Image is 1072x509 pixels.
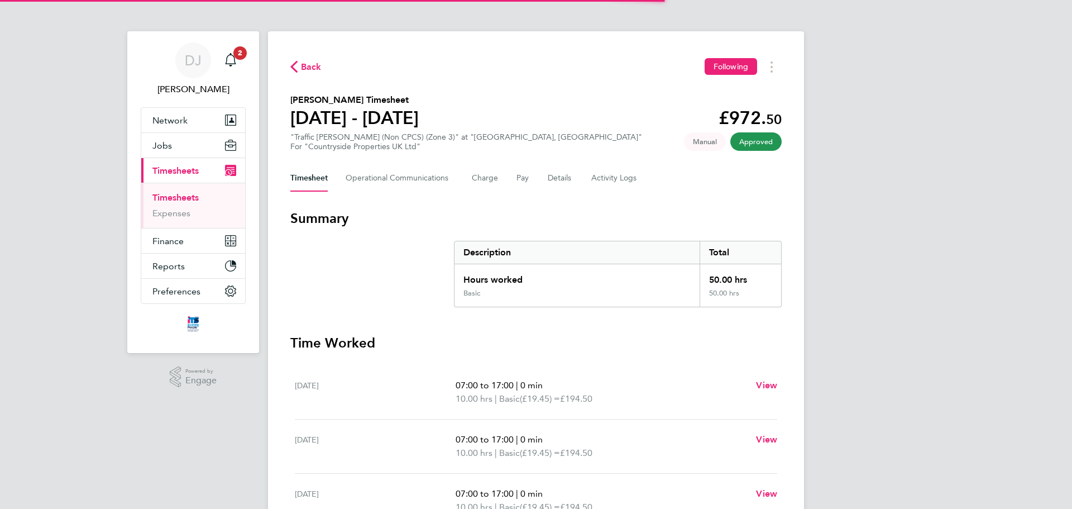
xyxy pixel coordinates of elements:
span: Basic [499,446,520,460]
a: Powered byEngage [170,367,217,388]
div: For "Countryside Properties UK Ltd" [290,142,642,151]
span: | [516,488,518,499]
span: Jobs [152,140,172,151]
span: View [756,488,777,499]
a: Go to home page [141,315,246,333]
app-decimal: £972. [719,107,782,129]
button: Pay [516,165,530,192]
button: Timesheet [290,165,328,192]
span: Preferences [152,286,200,297]
div: Timesheets [141,183,245,228]
span: Following [714,61,748,72]
span: 07:00 to 17:00 [456,488,514,499]
a: Timesheets [152,192,199,203]
span: Back [301,60,322,74]
a: View [756,487,777,501]
h2: [PERSON_NAME] Timesheet [290,93,419,107]
span: Basic [499,392,520,406]
div: 50.00 hrs [700,289,781,307]
span: This timesheet has been approved. [730,132,782,151]
span: This timesheet was manually created. [684,132,726,151]
button: Preferences [141,279,245,303]
a: Expenses [152,208,190,218]
span: 10.00 hrs [456,393,492,404]
h1: [DATE] - [DATE] [290,107,419,129]
img: itsconstruction-logo-retina.png [185,315,201,333]
span: DJ [185,53,202,68]
div: "Traffic [PERSON_NAME] (Non CPCS) (Zone 3)" at "[GEOGRAPHIC_DATA], [GEOGRAPHIC_DATA]" [290,132,642,151]
span: 07:00 to 17:00 [456,380,514,391]
button: Jobs [141,133,245,158]
span: 0 min [520,380,543,391]
span: Don Jeater [141,83,246,96]
nav: Main navigation [127,31,259,353]
span: £194.50 [560,393,592,404]
span: Finance [152,236,184,246]
span: £194.50 [560,448,592,458]
div: Summary [454,241,782,307]
span: Powered by [185,367,217,376]
span: (£19.45) = [520,448,560,458]
button: Following [705,58,757,75]
a: View [756,433,777,446]
a: View [756,379,777,392]
span: Engage [185,376,217,386]
span: (£19.45) = [520,393,560,404]
button: Back [290,60,322,74]
div: Description [454,241,700,264]
button: Finance [141,229,245,253]
span: | [516,380,518,391]
span: Reports [152,261,185,272]
span: 07:00 to 17:00 [456,434,514,445]
h3: Time Worked [290,334,782,352]
button: Reports [141,254,245,278]
div: Hours worked [454,264,700,289]
span: Network [152,115,188,126]
button: Timesheets [141,158,245,183]
button: Details [548,165,573,192]
span: Timesheets [152,165,199,176]
span: | [495,448,497,458]
div: 50.00 hrs [700,264,781,289]
div: Total [700,241,781,264]
span: 50 [766,111,782,127]
span: 10.00 hrs [456,448,492,458]
a: DJ[PERSON_NAME] [141,42,246,96]
a: 2 [219,42,242,78]
div: [DATE] [295,433,456,460]
button: Activity Logs [591,165,638,192]
span: View [756,380,777,391]
span: 0 min [520,488,543,499]
div: [DATE] [295,379,456,406]
button: Network [141,108,245,132]
button: Operational Communications [346,165,454,192]
div: Basic [463,289,480,298]
button: Charge [472,165,499,192]
span: | [495,393,497,404]
button: Timesheets Menu [762,58,782,75]
span: 2 [233,46,247,60]
span: View [756,434,777,445]
span: 0 min [520,434,543,445]
span: | [516,434,518,445]
h3: Summary [290,210,782,227]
